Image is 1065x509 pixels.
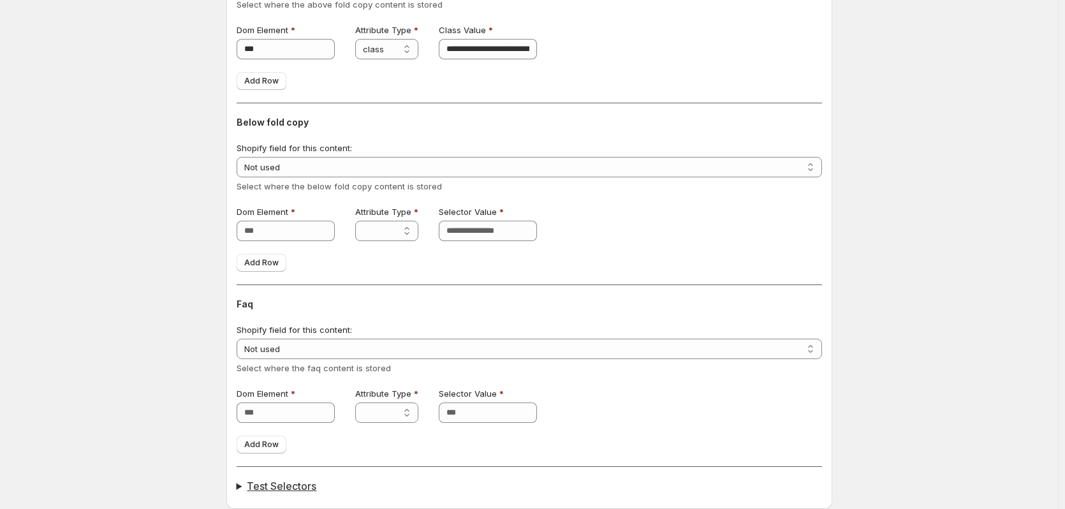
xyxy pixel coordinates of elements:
span: Attribute Type [355,207,411,217]
button: Add Row [237,254,286,272]
span: Select where the faq content is stored [237,363,391,373]
h3: Below fold copy [237,116,822,129]
button: Add Row [237,72,286,90]
summary: Test Selectors [237,480,822,492]
span: Attribute Type [355,25,411,35]
span: Add Row [244,439,279,450]
span: Select where the below fold copy content is stored [237,181,442,191]
span: Class Value [439,25,486,35]
span: Dom Element [237,25,288,35]
span: Add Row [244,258,279,268]
span: Dom Element [237,207,288,217]
button: Add Row [237,436,286,454]
h3: Faq [237,298,822,311]
span: Selector Value [439,207,497,217]
span: Add Row [244,76,279,86]
span: Attribute Type [355,388,411,399]
span: Dom Element [237,388,288,399]
span: Shopify field for this content: [237,325,352,335]
span: Shopify field for this content: [237,143,352,153]
span: Selector Value [439,388,497,399]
